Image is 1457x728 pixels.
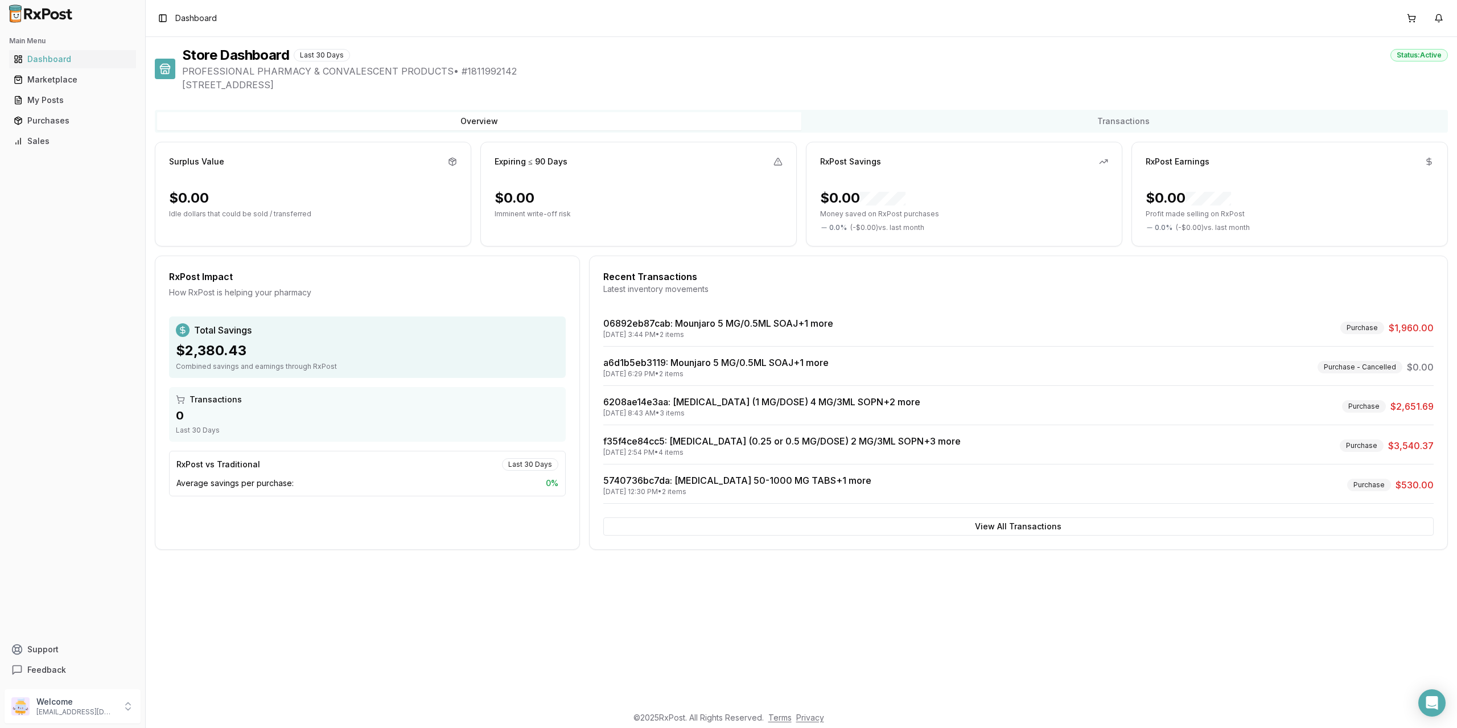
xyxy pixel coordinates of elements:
[169,287,566,298] div: How RxPost is helping your pharmacy
[820,209,1108,219] p: Money saved on RxPost purchases
[5,132,141,150] button: Sales
[603,409,920,418] div: [DATE] 8:43 AM • 3 items
[14,115,131,126] div: Purchases
[1396,478,1434,492] span: $530.00
[768,713,792,722] a: Terms
[495,209,783,219] p: Imminent write-off risk
[194,323,252,337] span: Total Savings
[190,394,242,405] span: Transactions
[182,78,1448,92] span: [STREET_ADDRESS]
[176,408,559,423] div: 0
[176,426,559,435] div: Last 30 Days
[603,270,1434,283] div: Recent Transactions
[5,71,141,89] button: Marketplace
[9,110,136,131] a: Purchases
[169,270,566,283] div: RxPost Impact
[9,69,136,90] a: Marketplace
[182,64,1448,78] span: PROFESSIONAL PHARMACY & CONVALESCENT PRODUCTS • # 1811992142
[1146,156,1209,167] div: RxPost Earnings
[603,283,1434,295] div: Latest inventory movements
[14,135,131,147] div: Sales
[9,49,136,69] a: Dashboard
[9,131,136,151] a: Sales
[169,189,209,207] div: $0.00
[1340,322,1384,334] div: Purchase
[495,156,567,167] div: Expiring ≤ 90 Days
[1146,209,1434,219] p: Profit made selling on RxPost
[176,478,294,489] span: Average savings per purchase:
[1407,360,1434,374] span: $0.00
[1155,223,1172,232] span: 0.0 %
[1418,689,1446,717] div: Open Intercom Messenger
[495,189,534,207] div: $0.00
[850,223,924,232] span: ( - $0.00 ) vs. last month
[5,639,141,660] button: Support
[603,318,833,329] a: 06892eb87cab: Mounjaro 5 MG/0.5ML SOAJ+1 more
[1347,479,1391,491] div: Purchase
[1390,400,1434,413] span: $2,651.69
[182,46,289,64] h1: Store Dashboard
[175,13,217,24] nav: breadcrumb
[603,487,871,496] div: [DATE] 12:30 PM • 2 items
[176,362,559,371] div: Combined savings and earnings through RxPost
[9,90,136,110] a: My Posts
[14,94,131,106] div: My Posts
[5,91,141,109] button: My Posts
[1389,321,1434,335] span: $1,960.00
[1318,361,1402,373] div: Purchase - Cancelled
[603,369,829,379] div: [DATE] 6:29 PM • 2 items
[829,223,847,232] span: 0.0 %
[5,5,77,23] img: RxPost Logo
[5,112,141,130] button: Purchases
[14,74,131,85] div: Marketplace
[1390,49,1448,61] div: Status: Active
[1342,400,1386,413] div: Purchase
[603,475,871,486] a: 5740736bc7da: [MEDICAL_DATA] 50-1000 MG TABS+1 more
[603,330,833,339] div: [DATE] 3:44 PM • 2 items
[1176,223,1250,232] span: ( - $0.00 ) vs. last month
[175,13,217,24] span: Dashboard
[157,112,801,130] button: Overview
[820,156,881,167] div: RxPost Savings
[1146,189,1231,207] div: $0.00
[1340,439,1384,452] div: Purchase
[176,459,260,470] div: RxPost vs Traditional
[169,156,224,167] div: Surplus Value
[294,49,350,61] div: Last 30 Days
[603,435,961,447] a: f35f4ce84cc5: [MEDICAL_DATA] (0.25 or 0.5 MG/DOSE) 2 MG/3ML SOPN+3 more
[546,478,558,489] span: 0 %
[169,209,457,219] p: Idle dollars that could be sold / transferred
[603,357,829,368] a: a6d1b5eb3119: Mounjaro 5 MG/0.5ML SOAJ+1 more
[14,54,131,65] div: Dashboard
[1388,439,1434,453] span: $3,540.37
[603,517,1434,536] button: View All Transactions
[11,697,30,715] img: User avatar
[176,342,559,360] div: $2,380.43
[502,458,558,471] div: Last 30 Days
[796,713,824,722] a: Privacy
[603,396,920,408] a: 6208ae14e3aa: [MEDICAL_DATA] (1 MG/DOSE) 4 MG/3ML SOPN+2 more
[36,708,116,717] p: [EMAIL_ADDRESS][DOMAIN_NAME]
[5,660,141,680] button: Feedback
[9,36,136,46] h2: Main Menu
[801,112,1446,130] button: Transactions
[27,664,66,676] span: Feedback
[5,50,141,68] button: Dashboard
[603,448,961,457] div: [DATE] 2:54 PM • 4 items
[36,696,116,708] p: Welcome
[820,189,906,207] div: $0.00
